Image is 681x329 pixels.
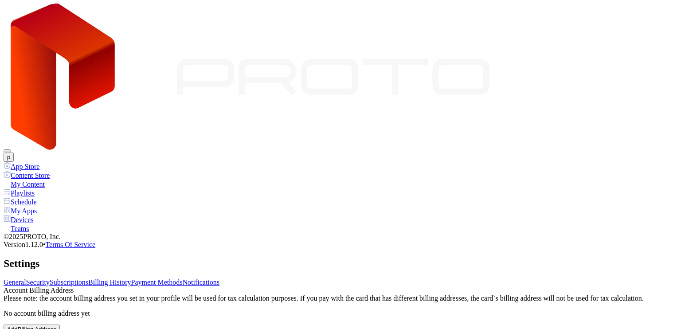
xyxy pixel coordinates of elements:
div: Please note: the account billing address you set in your profile will be used for tax calculation... [4,294,677,302]
a: My Content [4,180,677,188]
div: Account Billing Address [4,286,677,294]
a: Payment Methods [131,278,183,286]
a: Subscriptions [50,278,88,286]
a: Security [26,278,50,286]
p: No account billing address yet [4,309,677,317]
a: App Store [4,162,677,171]
a: Content Store [4,171,677,180]
a: Terms Of Service [46,241,96,248]
a: My Apps [4,206,677,215]
h2: Settings [4,258,677,270]
span: Version 1.12.0 • [4,241,46,248]
button: p [4,153,14,162]
a: Playlists [4,188,677,197]
a: Devices [4,215,677,224]
a: General [4,278,26,286]
a: Billing History [88,278,131,286]
a: Teams [4,224,677,233]
a: Schedule [4,197,677,206]
div: © 2025 PROTO, Inc. [4,233,677,241]
a: Notifications [183,278,220,286]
